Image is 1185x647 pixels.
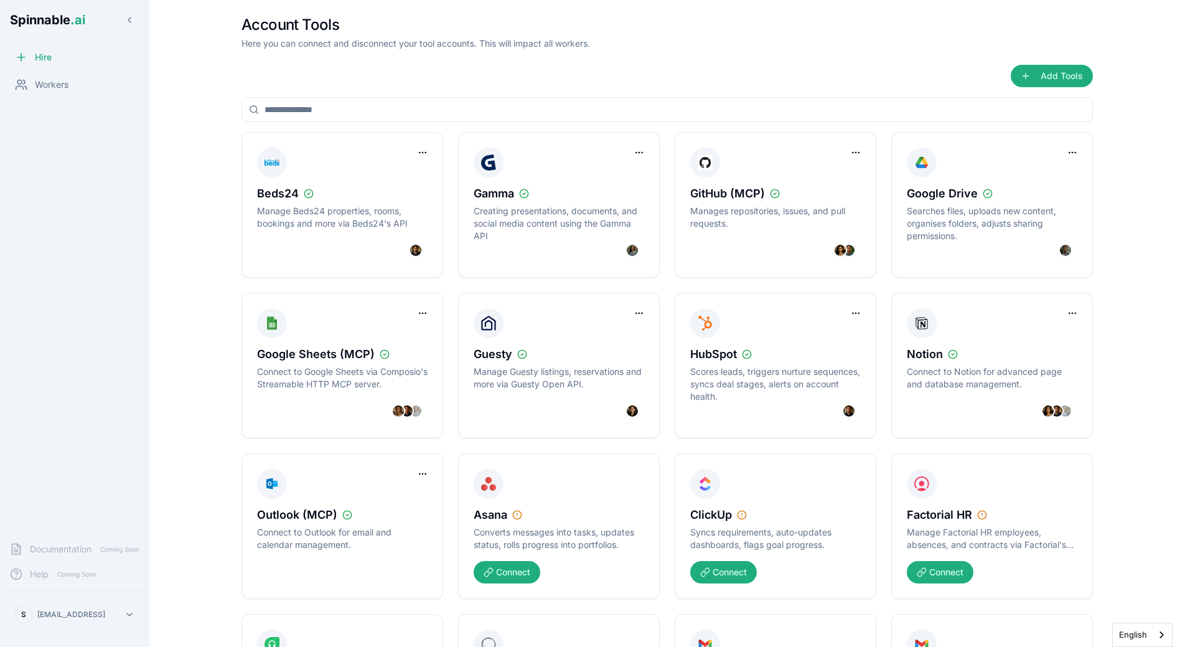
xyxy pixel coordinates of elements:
[914,313,929,333] img: Notion icon
[833,243,847,257] img: Yara Hoffmann
[241,37,590,50] p: Here you can connect and disconnect your tool accounts. This will impact all workers.
[391,404,405,418] img: Ivana Dubois
[1041,404,1055,418] img: Yara Hoffmann
[907,526,1077,551] p: Manage Factorial HR employees, absences, and contracts via Factorial's API
[474,346,512,363] span: Guesty
[1112,623,1173,647] aside: Language selected: English
[30,568,49,580] span: Help
[1050,404,1064,418] img: Fetu Sengebau
[1011,65,1093,87] button: Add Tools
[907,366,1077,390] p: Connect to Notion for advanced page and database management.
[96,544,143,555] span: Coming Soon
[690,561,757,583] button: Connect
[35,78,68,91] span: Workers
[257,205,428,230] p: Manage Beds24 properties, rooms, bookings and more via Beds24's API
[10,602,139,627] button: S[EMAIL_ADDRESS]
[625,243,639,257] img: Martha Reynolds
[257,346,375,363] span: Google Sheets (MCP)
[690,366,861,403] p: Scores leads, triggers nurture sequences, syncs deal stages, alerts on account health.
[474,526,644,551] p: Converts messages into tasks, updates status, rolls progress into portfolios.
[474,561,540,583] button: Connect
[842,243,856,257] img: Liam Kim
[690,185,765,202] span: GitHub (MCP)
[907,506,972,524] span: Factorial HR
[690,526,861,551] p: Syncs requirements, auto-updates dashboards, flags goal progress.
[907,561,973,583] button: Connect
[914,153,929,172] img: Google Drive icon
[265,313,279,333] img: Google Sheets (MCP) icon
[37,610,105,620] p: [EMAIL_ADDRESS]
[257,366,428,390] p: Connect to Google Sheets via Composio's Streamable HTTP MCP server.
[241,15,590,35] h1: Account Tools
[907,205,1077,242] p: Searches files, uploads new content, organises folders, adjusts sharing permissions.
[481,313,496,333] img: Guesty icon
[265,474,279,494] img: Outlook (MCP) icon
[914,474,929,494] img: Factorial HR icon
[257,185,299,202] span: Beds24
[474,185,514,202] span: Gamma
[400,404,414,418] img: Axel Tanaka
[474,205,644,242] p: Creating presentations, documents, and social media content using the Gamma API
[481,153,496,172] img: Gamma icon
[907,346,943,363] span: Notion
[409,404,423,418] img: Martha Reynolds
[625,404,639,418] img: Anh Naing
[1059,404,1072,418] img: DeAndre Johnson
[30,543,91,555] span: Documentation
[698,474,713,494] img: ClickUp icon
[265,153,279,172] img: Beds24 icon
[474,506,507,524] span: Asana
[409,243,423,257] img: Fetu Sengebau
[698,153,713,172] img: GitHub (MCP) icon
[70,12,85,27] span: .ai
[690,346,737,363] span: HubSpot
[1059,243,1072,257] img: Olivia Bennett
[257,506,337,524] span: Outlook (MCP)
[1112,623,1173,647] div: Language
[257,526,428,551] p: Connect to Outlook for email and calendar management.
[690,205,861,230] p: Manages repositories, issues, and pull requests.
[698,313,713,333] img: HubSpot icon
[54,569,100,580] span: Coming Soon
[474,366,644,390] p: Manage Guesty listings, reservations and more via Guesty Open API.
[35,51,52,64] span: Hire
[842,404,856,418] img: Axel Tanaka
[481,474,496,494] img: Asana icon
[907,185,978,202] span: Google Drive
[1113,623,1172,646] a: English
[10,12,85,27] span: Spinnable
[690,506,732,524] span: ClickUp
[21,610,26,620] span: S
